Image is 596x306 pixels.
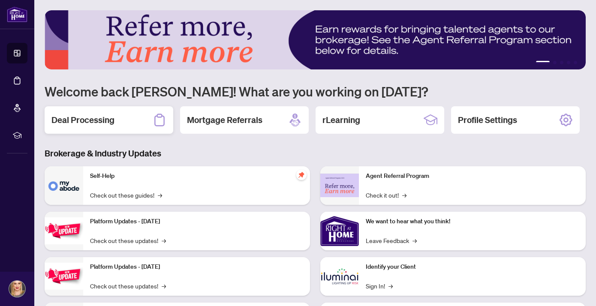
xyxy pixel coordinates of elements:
[90,262,303,272] p: Platform Updates - [DATE]
[536,61,550,64] button: 1
[553,61,557,64] button: 2
[45,217,83,244] img: Platform Updates - July 21, 2025
[322,114,360,126] h2: rLearning
[45,83,586,99] h1: Welcome back [PERSON_NAME]! What are you working on [DATE]?
[90,281,166,291] a: Check out these updates!→
[51,114,114,126] h2: Deal Processing
[162,236,166,245] span: →
[90,171,303,181] p: Self-Help
[7,6,27,22] img: logo
[366,171,579,181] p: Agent Referral Program
[296,170,307,180] span: pushpin
[412,236,417,245] span: →
[187,114,262,126] h2: Mortgage Referrals
[45,166,83,205] img: Self-Help
[366,281,393,291] a: Sign In!→
[320,174,359,197] img: Agent Referral Program
[560,61,563,64] button: 3
[90,190,162,200] a: Check out these guides!→
[320,257,359,296] img: Identify your Client
[162,281,166,291] span: →
[90,217,303,226] p: Platform Updates - [DATE]
[366,217,579,226] p: We want to hear what you think!
[366,236,417,245] a: Leave Feedback→
[9,281,25,297] img: Profile Icon
[458,114,517,126] h2: Profile Settings
[567,61,570,64] button: 4
[366,190,406,200] a: Check it out!→
[45,147,586,159] h3: Brokerage & Industry Updates
[158,190,162,200] span: →
[366,262,579,272] p: Identify your Client
[574,61,577,64] button: 5
[320,212,359,250] img: We want to hear what you think!
[45,263,83,290] img: Platform Updates - July 8, 2025
[402,190,406,200] span: →
[90,236,166,245] a: Check out these updates!→
[45,10,586,69] img: Slide 0
[562,276,587,302] button: Open asap
[388,281,393,291] span: →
